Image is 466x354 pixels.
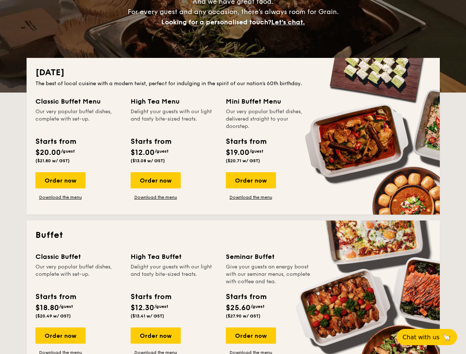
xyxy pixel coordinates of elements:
[131,327,181,344] div: Order now
[226,263,312,285] div: Give your guests an energy boost with our seminar menus, complete with coffee and tea.
[35,251,122,262] div: Classic Buffet
[131,172,181,188] div: Order now
[35,313,71,319] span: ($20.49 w/ GST)
[226,108,312,130] div: Our very popular buffet dishes, delivered straight to your doorstep.
[35,291,76,302] div: Starts from
[35,172,86,188] div: Order now
[35,303,59,312] span: $18.80
[442,333,451,341] span: 🦙
[226,327,276,344] div: Order now
[271,18,305,26] span: Let's chat.
[131,291,171,302] div: Starts from
[131,303,154,312] span: $12.30
[35,263,122,285] div: Our very popular buffet dishes, complete with set-up.
[131,96,217,107] div: High Tea Menu
[131,108,217,130] div: Delight your guests with our light and tasty bite-sized treats.
[35,327,86,344] div: Order now
[397,329,457,345] button: Chat with us🦙
[161,18,271,26] span: Looking for a personalised touch?
[131,251,217,262] div: High Tea Buffet
[35,80,431,87] div: The best of local cuisine with a modern twist, perfect for indulging in the spirit of our nation’...
[35,67,431,79] h2: [DATE]
[154,304,168,309] span: /guest
[226,158,260,163] span: ($20.71 w/ GST)
[226,148,249,157] span: $19.00
[131,158,165,163] span: ($13.08 w/ GST)
[403,334,439,341] span: Chat with us
[226,194,276,200] a: Download the menu
[226,251,312,262] div: Seminar Buffet
[61,149,75,154] span: /guest
[251,304,265,309] span: /guest
[35,108,122,130] div: Our very popular buffet dishes, complete with set-up.
[226,136,266,147] div: Starts from
[226,96,312,107] div: Mini Buffet Menu
[35,96,122,107] div: Classic Buffet Menu
[131,263,217,285] div: Delight your guests with our light and tasty bite-sized treats.
[35,158,70,163] span: ($21.80 w/ GST)
[131,136,171,147] div: Starts from
[226,172,276,188] div: Order now
[35,136,76,147] div: Starts from
[155,149,169,154] span: /guest
[131,313,164,319] span: ($13.41 w/ GST)
[226,303,251,312] span: $25.60
[226,291,266,302] div: Starts from
[249,149,263,154] span: /guest
[35,194,86,200] a: Download the menu
[35,148,61,157] span: $20.00
[131,194,181,200] a: Download the menu
[131,148,155,157] span: $12.00
[35,229,431,241] h2: Buffet
[226,313,260,319] span: ($27.90 w/ GST)
[59,304,73,309] span: /guest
